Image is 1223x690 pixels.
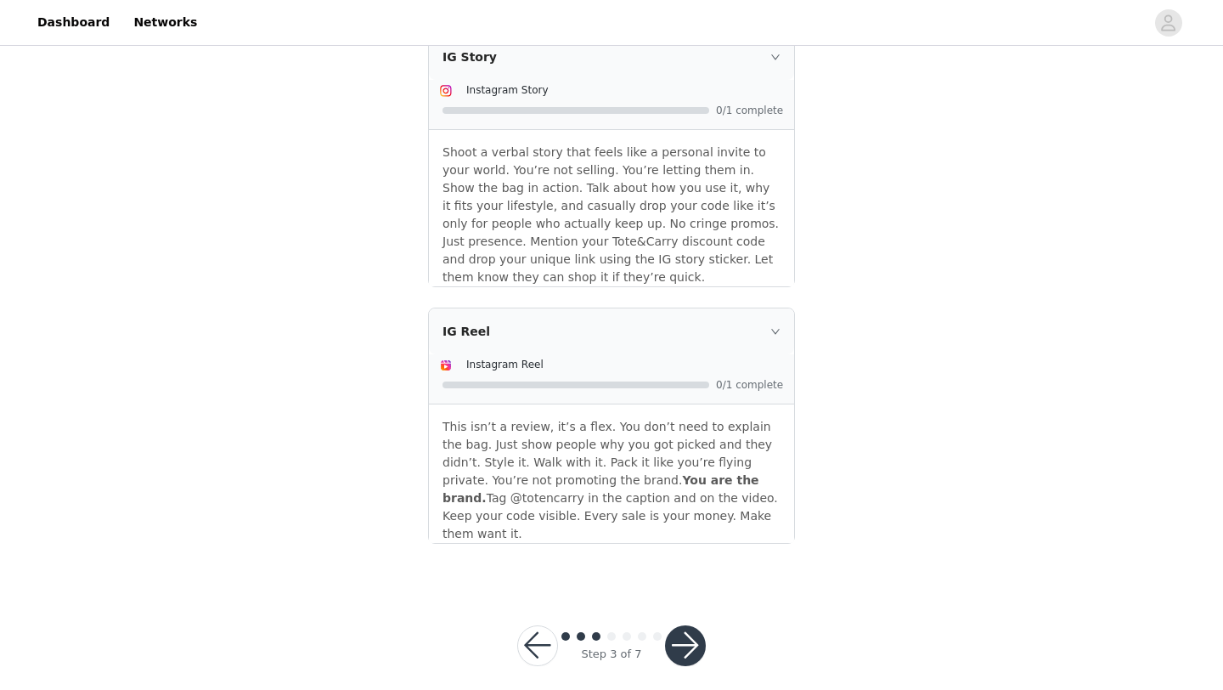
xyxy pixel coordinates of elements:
div: icon: rightIG Story [429,34,794,80]
i: icon: right [770,52,781,62]
strong: You are the brand. [442,473,759,505]
i: icon: right [770,326,781,337]
span: 0/1 complete [716,380,784,390]
span: Instagram Reel [466,359,544,370]
p: This isn’t a review, it’s a flex. You don’t need to explain the bag. Just show people why you got... [442,418,781,543]
div: icon: rightIG Reel [429,308,794,354]
img: Instagram Icon [439,84,453,98]
div: Step 3 of 7 [581,646,641,663]
span: Instagram Story [466,84,549,96]
p: Show the bag in action. Talk about how you use it, why it fits your lifestyle, and casually drop ... [442,179,781,286]
div: avatar [1160,9,1176,37]
img: Instagram Reels Icon [439,359,453,372]
a: Networks [123,3,207,42]
span: 0/1 complete [716,105,784,116]
a: Dashboard [27,3,120,42]
p: Shoot a verbal story that feels like a personal invite to your world. You’re not selling. You’re ... [442,144,781,179]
